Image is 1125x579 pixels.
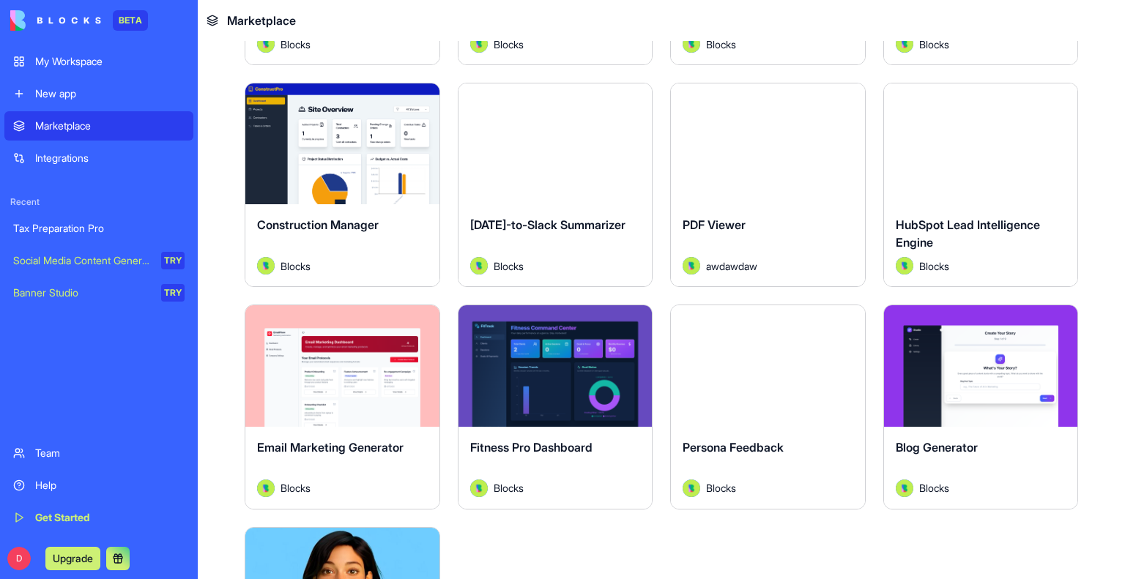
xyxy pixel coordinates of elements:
div: Help [35,478,185,493]
img: Avatar [683,35,700,53]
span: Blocks [281,480,311,496]
div: Tax Preparation Pro [13,221,185,236]
span: D [7,547,31,570]
img: Avatar [683,257,700,274]
span: Fitness Pro Dashboard [470,440,593,455]
a: Upgrade [45,550,100,565]
img: Avatar [470,35,488,53]
img: Avatar [470,257,488,274]
span: Persona Feedback [683,440,784,455]
img: Avatar [257,479,275,497]
span: Blocks [494,480,524,496]
span: Blocks [919,37,949,52]
div: New app [35,86,185,101]
a: Tax Preparation Pro [4,214,193,243]
span: awdawdaw [706,258,757,274]
span: Blog Generator [896,440,978,455]
div: Integrations [35,151,185,165]
img: Avatar [896,257,913,274]
span: Marketplace [227,12,296,29]
a: HubSpot Lead Intelligence EngineAvatarBlocks [883,83,1079,287]
div: BETA [113,10,148,31]
span: Blocks [281,258,311,274]
a: Team [4,438,193,468]
div: Banner Studio [13,285,151,300]
img: Avatar [896,35,913,53]
div: Marketplace [35,119,185,133]
a: Blog GeneratorAvatarBlocks [883,305,1079,509]
span: Blocks [706,37,736,52]
span: PDF Viewer [683,217,746,232]
a: Help [4,471,193,500]
button: Upgrade [45,547,100,570]
span: Blocks [919,258,949,274]
span: Blocks [494,37,524,52]
img: logo [10,10,101,31]
img: Avatar [683,479,700,497]
a: Social Media Content GeneratorTRY [4,246,193,275]
img: Avatar [896,479,913,497]
span: Construction Manager [257,217,379,232]
span: [DATE]-to-Slack Summarizer [470,217,625,232]
div: TRY [161,252,185,269]
a: New app [4,79,193,108]
span: Email Marketing Generator [257,440,404,455]
a: Marketplace [4,111,193,141]
span: Blocks [919,480,949,496]
span: Blocks [706,480,736,496]
span: Recent [4,196,193,208]
a: Get Started [4,503,193,532]
span: Blocks [281,37,311,52]
div: TRY [161,284,185,302]
a: Integrations [4,143,193,173]
div: My Workspace [35,54,185,69]
a: BETA [10,10,148,31]
span: HubSpot Lead Intelligence Engine [896,217,1040,250]
div: Get Started [35,510,185,525]
a: PDF ViewerAvatarawdawdaw [670,83,866,287]
div: Social Media Content Generator [13,253,151,268]
a: Construction ManagerAvatarBlocks [245,83,440,287]
img: Avatar [470,479,488,497]
img: Avatar [257,35,275,53]
div: Team [35,446,185,460]
a: Email Marketing GeneratorAvatarBlocks [245,305,440,509]
a: Fitness Pro DashboardAvatarBlocks [458,305,653,509]
a: Banner StudioTRY [4,278,193,307]
a: [DATE]-to-Slack SummarizerAvatarBlocks [458,83,653,287]
a: My Workspace [4,47,193,76]
a: Persona FeedbackAvatarBlocks [670,305,866,509]
span: Blocks [494,258,524,274]
img: Avatar [257,257,275,274]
